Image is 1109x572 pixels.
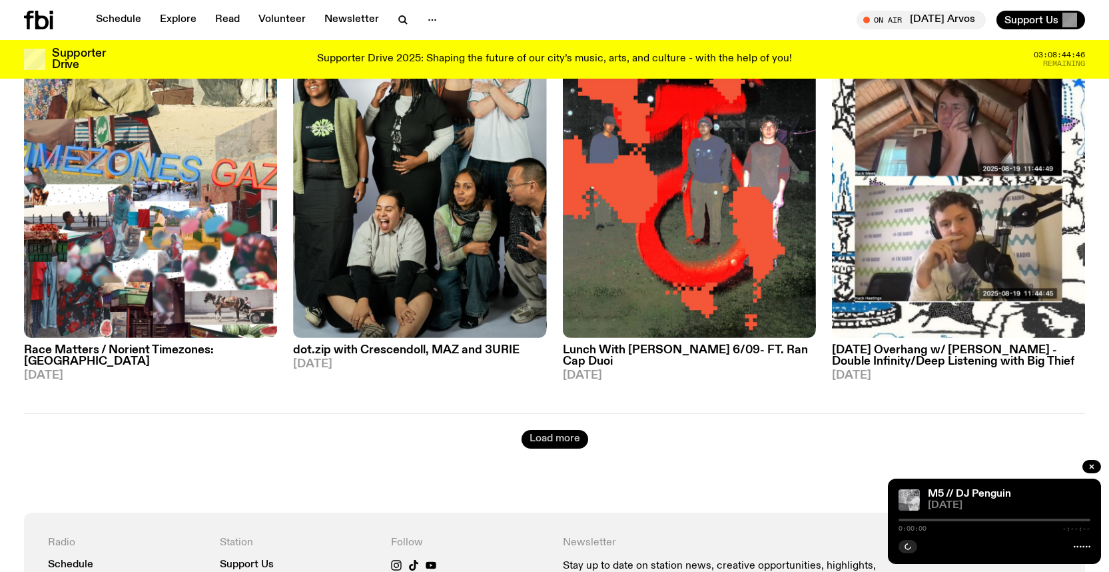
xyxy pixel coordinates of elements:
a: dot.zip with Crescendoll, MAZ and 3URIE[DATE] [293,338,546,370]
span: [DATE] [832,370,1085,381]
a: Lunch With [PERSON_NAME] 6/09- FT. Ran Cap Duoi[DATE] [563,338,816,381]
p: Supporter Drive 2025: Shaping the future of our city’s music, arts, and culture - with the help o... [317,53,792,65]
a: Volunteer [250,11,314,29]
span: Remaining [1043,60,1085,67]
span: Support Us [1004,14,1058,26]
span: -:--:-- [1062,525,1090,532]
a: [DATE] Overhang w/ [PERSON_NAME] - Double Infinity/Deep Listening with Big Thief[DATE] [832,338,1085,381]
a: Newsletter [316,11,387,29]
h4: Follow [391,537,547,549]
h4: Radio [48,537,204,549]
a: Support Us [220,560,274,570]
h3: Lunch With [PERSON_NAME] 6/09- FT. Ran Cap Duoi [563,345,816,367]
button: On Air[DATE] Arvos [857,11,986,29]
span: [DATE] [24,370,277,381]
h3: Race Matters / Norient Timezones: [GEOGRAPHIC_DATA] [24,345,277,367]
h4: Station [220,537,376,549]
span: 03:08:44:46 [1034,51,1085,59]
a: M5 // DJ Penguin [928,489,1011,499]
a: Read [207,11,248,29]
button: Support Us [996,11,1085,29]
span: 0:00:00 [899,525,926,532]
h3: Supporter Drive [52,48,105,71]
span: [DATE] [563,370,816,381]
span: [DATE] [293,359,546,370]
h3: [DATE] Overhang w/ [PERSON_NAME] - Double Infinity/Deep Listening with Big Thief [832,345,1085,367]
span: [DATE] [928,501,1090,511]
button: Load more [522,430,588,449]
a: Schedule [88,11,149,29]
h4: Newsletter [563,537,890,549]
h3: dot.zip with Crescendoll, MAZ and 3URIE [293,345,546,356]
a: Explore [152,11,204,29]
a: Schedule [48,560,93,570]
a: Race Matters / Norient Timezones: [GEOGRAPHIC_DATA][DATE] [24,338,277,381]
